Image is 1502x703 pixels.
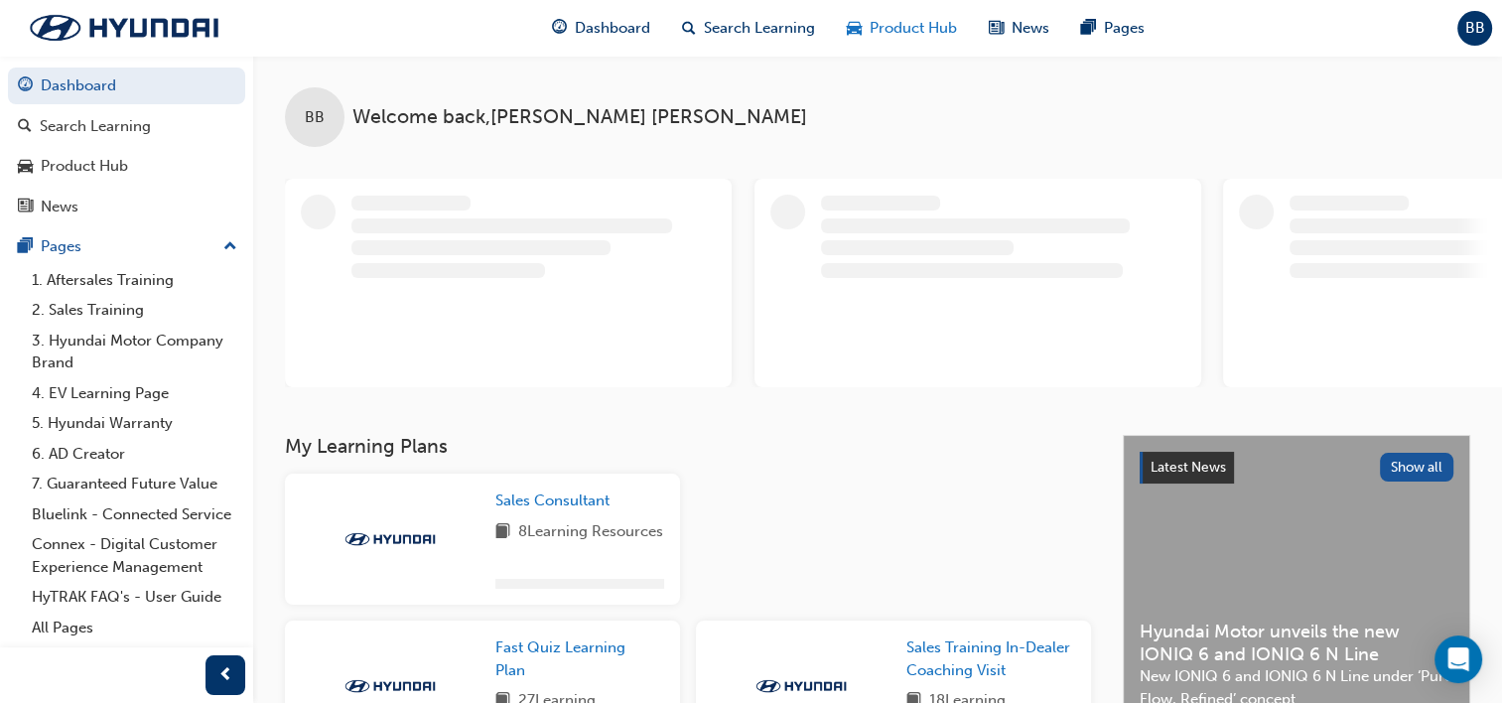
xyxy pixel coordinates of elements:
span: search-icon [682,16,696,41]
a: 1. Aftersales Training [24,265,245,296]
a: car-iconProduct Hub [831,8,973,49]
span: book-icon [495,520,510,545]
button: Show all [1380,453,1454,482]
img: Trak [336,676,445,696]
a: All Pages [24,613,245,643]
a: news-iconNews [973,8,1065,49]
button: BB [1457,11,1492,46]
a: 7. Guaranteed Future Value [24,469,245,499]
a: Search Learning [8,108,245,145]
span: Sales Consultant [495,492,610,509]
a: Dashboard [8,68,245,104]
span: search-icon [18,118,32,136]
a: Bluelink - Connected Service [24,499,245,530]
span: car-icon [847,16,862,41]
a: Fast Quiz Learning Plan [495,636,664,681]
a: Sales Training In-Dealer Coaching Visit [906,636,1075,681]
span: Hyundai Motor unveils the new IONIQ 6 and IONIQ 6 N Line [1140,621,1453,665]
span: pages-icon [18,238,33,256]
button: Pages [8,228,245,265]
img: Trak [336,529,445,549]
span: news-icon [18,199,33,216]
span: News [1012,17,1049,40]
span: Product Hub [870,17,957,40]
span: BB [1465,17,1485,40]
span: Dashboard [575,17,650,40]
div: Product Hub [41,155,128,178]
h3: My Learning Plans [285,435,1091,458]
a: 4. EV Learning Page [24,378,245,409]
span: up-icon [223,234,237,260]
span: Pages [1104,17,1145,40]
a: 2. Sales Training [24,295,245,326]
a: guage-iconDashboard [536,8,666,49]
a: News [8,189,245,225]
a: Sales Consultant [495,490,617,512]
img: Trak [747,676,856,696]
a: Product Hub [8,148,245,185]
span: Sales Training In-Dealer Coaching Visit [906,638,1070,679]
div: Pages [41,235,81,258]
a: Connex - Digital Customer Experience Management [24,529,245,582]
div: Search Learning [40,115,151,138]
span: Welcome back , [PERSON_NAME] [PERSON_NAME] [352,106,807,129]
span: 8 Learning Resources [518,520,663,545]
a: 5. Hyundai Warranty [24,408,245,439]
span: BB [305,106,325,129]
span: guage-icon [552,16,567,41]
a: search-iconSearch Learning [666,8,831,49]
a: Latest NewsShow all [1140,452,1453,484]
span: car-icon [18,158,33,176]
span: guage-icon [18,77,33,95]
span: Fast Quiz Learning Plan [495,638,625,679]
span: Search Learning [704,17,815,40]
div: Open Intercom Messenger [1434,635,1482,683]
span: prev-icon [218,663,233,688]
a: 3. Hyundai Motor Company Brand [24,326,245,378]
a: 6. AD Creator [24,439,245,470]
span: pages-icon [1081,16,1096,41]
button: DashboardSearch LearningProduct HubNews [8,64,245,228]
span: news-icon [989,16,1004,41]
img: Trak [10,7,238,49]
div: News [41,196,78,218]
span: Latest News [1151,459,1226,476]
a: pages-iconPages [1065,8,1161,49]
a: HyTRAK FAQ's - User Guide [24,582,245,613]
